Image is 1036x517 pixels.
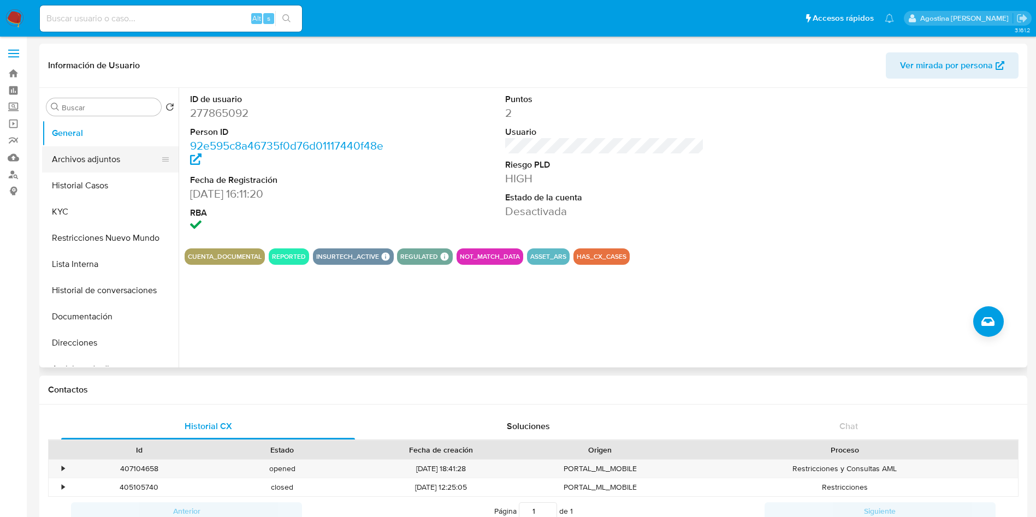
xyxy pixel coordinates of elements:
dt: RBA [190,207,389,219]
dt: Puntos [505,93,705,105]
p: agostina.faruolo@mercadolibre.com [920,13,1013,23]
span: Historial CX [185,420,232,432]
button: search-icon [275,11,298,26]
button: Archivos adjuntos [42,146,170,173]
div: PORTAL_ML_MOBILE [529,478,672,496]
div: 407104658 [68,460,211,478]
div: • [62,463,64,474]
div: Origen [536,444,664,455]
input: Buscar [62,103,157,112]
dd: [DATE] 16:11:20 [190,186,389,201]
div: Estado [218,444,346,455]
button: Lista Interna [42,251,179,277]
span: Ver mirada por persona [900,52,993,79]
button: General [42,120,179,146]
span: Alt [252,13,261,23]
div: • [62,482,64,492]
button: Historial de conversaciones [42,277,179,304]
dd: Desactivada [505,204,705,219]
div: [DATE] 18:41:28 [354,460,529,478]
dd: 2 [505,105,705,121]
div: closed [211,478,354,496]
div: PORTAL_ML_MOBILE [529,460,672,478]
div: Proceso [679,444,1010,455]
dt: Riesgo PLD [505,159,705,171]
div: [DATE] 12:25:05 [354,478,529,496]
button: Volver al orden por defecto [165,103,174,115]
h1: Información de Usuario [48,60,140,71]
input: Buscar usuario o caso... [40,11,302,26]
dd: HIGH [505,171,705,186]
span: 1 [570,506,573,516]
div: Fecha de creación [362,444,521,455]
span: Chat [839,420,858,432]
dt: ID de usuario [190,93,389,105]
div: Restricciones [672,478,1018,496]
dt: Estado de la cuenta [505,192,705,204]
a: Notificaciones [885,14,894,23]
button: KYC [42,199,179,225]
button: Anticipos de dinero [42,356,179,382]
button: Direcciones [42,330,179,356]
dt: Fecha de Registración [190,174,389,186]
span: Soluciones [507,420,550,432]
dt: Person ID [190,126,389,138]
button: Ver mirada por persona [886,52,1019,79]
div: Restricciones y Consultas AML [672,460,1018,478]
dd: 277865092 [190,105,389,121]
dt: Usuario [505,126,705,138]
a: 92e595c8a46735f0d76d01117440f48e [190,138,383,169]
span: Accesos rápidos [813,13,874,24]
button: Historial Casos [42,173,179,199]
button: Buscar [51,103,60,111]
button: Documentación [42,304,179,330]
a: Salir [1016,13,1028,24]
h1: Contactos [48,384,1019,395]
span: s [267,13,270,23]
div: Id [75,444,203,455]
button: Restricciones Nuevo Mundo [42,225,179,251]
div: opened [211,460,354,478]
div: 405105740 [68,478,211,496]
